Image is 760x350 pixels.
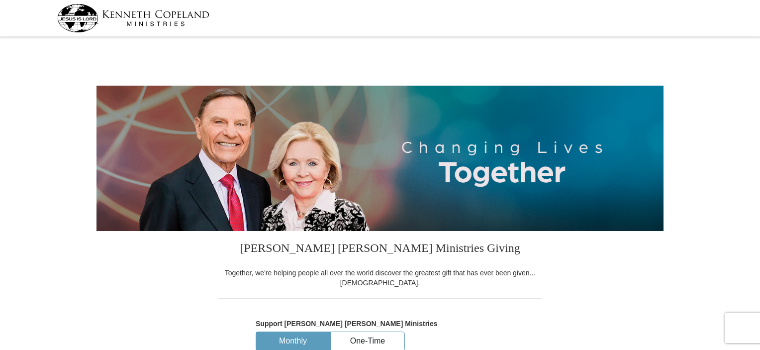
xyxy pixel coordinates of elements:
[218,268,542,288] div: Together, we're helping people all over the world discover the greatest gift that has ever been g...
[57,4,209,32] img: kcm-header-logo.svg
[256,320,504,328] h5: Support [PERSON_NAME] [PERSON_NAME] Ministries
[218,231,542,268] h3: [PERSON_NAME] [PERSON_NAME] Ministries Giving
